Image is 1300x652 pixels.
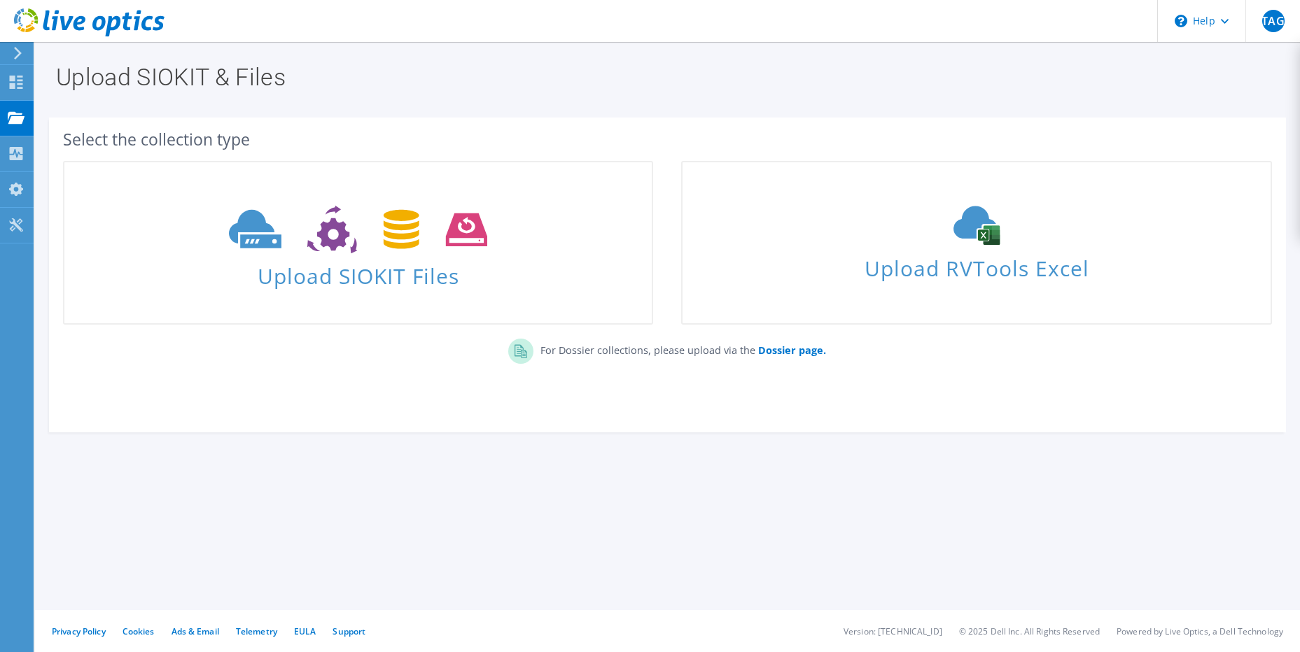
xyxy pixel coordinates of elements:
[755,343,826,357] a: Dossier page.
[683,250,1270,280] span: Upload RVTools Excel
[533,339,826,358] p: For Dossier collections, please upload via the
[236,625,277,637] a: Telemetry
[123,625,155,637] a: Cookies
[844,625,942,637] li: Version: [TECHNICAL_ID]
[64,257,652,287] span: Upload SIOKIT Files
[294,625,316,637] a: EULA
[63,161,653,325] a: Upload SIOKIT Files
[63,132,1272,147] div: Select the collection type
[172,625,219,637] a: Ads & Email
[1262,10,1285,32] span: TAG
[1175,15,1187,27] svg: \n
[959,625,1100,637] li: © 2025 Dell Inc. All Rights Reserved
[333,625,365,637] a: Support
[56,65,1272,89] h1: Upload SIOKIT & Files
[1117,625,1283,637] li: Powered by Live Optics, a Dell Technology
[52,625,106,637] a: Privacy Policy
[758,343,826,357] b: Dossier page.
[681,161,1271,325] a: Upload RVTools Excel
